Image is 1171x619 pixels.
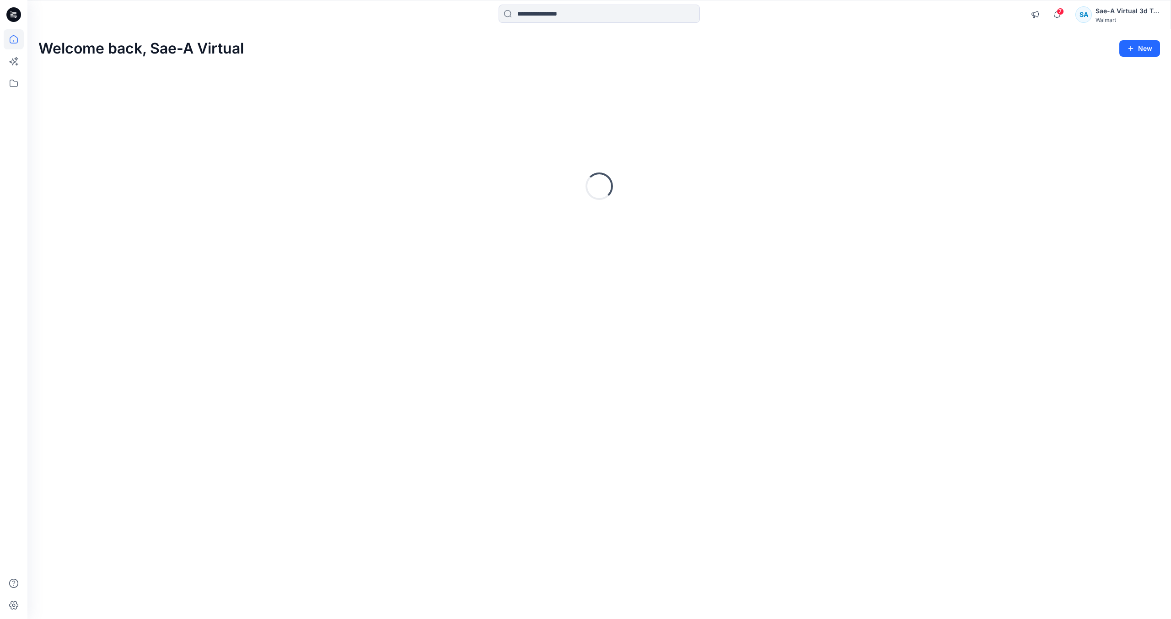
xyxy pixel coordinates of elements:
div: Walmart [1096,16,1160,23]
button: New [1119,40,1160,57]
div: Sae-A Virtual 3d Team [1096,5,1160,16]
h2: Welcome back, Sae-A Virtual [38,40,244,57]
div: SA [1075,6,1092,23]
span: 7 [1057,8,1064,15]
